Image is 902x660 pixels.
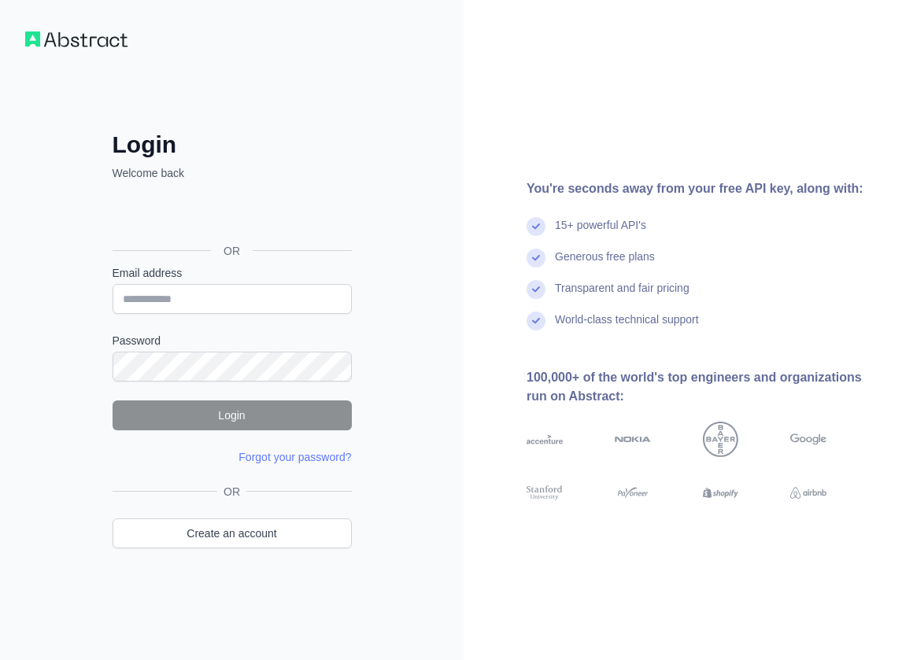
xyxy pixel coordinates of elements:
[113,518,352,548] a: Create an account
[113,333,352,348] label: Password
[527,179,877,198] div: You're seconds away from your free API key, along with:
[105,198,357,233] iframe: Przycisk Zaloguj się przez Google
[527,249,545,267] img: check mark
[113,131,352,159] h2: Login
[615,422,651,458] img: nokia
[703,484,739,502] img: shopify
[615,484,651,502] img: payoneer
[703,422,739,458] img: bayer
[113,265,352,281] label: Email address
[790,484,826,502] img: airbnb
[113,400,352,430] button: Login
[527,312,545,330] img: check mark
[211,243,253,259] span: OR
[527,217,545,236] img: check mark
[527,422,563,458] img: accenture
[25,31,128,47] img: Workflow
[527,280,545,299] img: check mark
[527,484,563,502] img: stanford university
[217,484,246,500] span: OR
[238,451,351,463] a: Forgot your password?
[113,165,352,181] p: Welcome back
[527,368,877,406] div: 100,000+ of the world's top engineers and organizations run on Abstract:
[555,312,699,343] div: World-class technical support
[790,422,826,458] img: google
[555,249,655,280] div: Generous free plans
[555,280,689,312] div: Transparent and fair pricing
[555,217,646,249] div: 15+ powerful API's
